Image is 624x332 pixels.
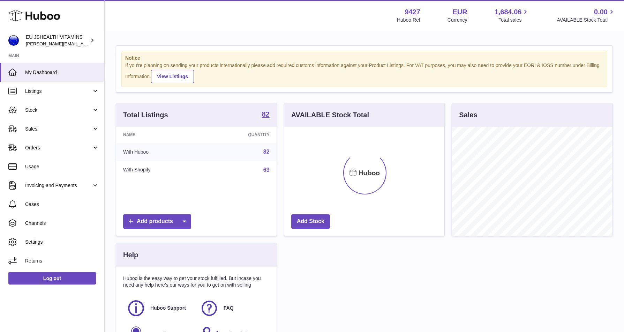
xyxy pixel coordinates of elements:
[116,127,203,143] th: Name
[25,126,92,132] span: Sales
[291,214,330,229] a: Add Stock
[397,17,420,23] div: Huboo Ref
[495,7,530,23] a: 1,684.06 Total sales
[557,17,616,23] span: AVAILABLE Stock Total
[26,34,89,47] div: EU JSHEALTH VITAMINS
[123,250,138,260] h3: Help
[448,17,467,23] div: Currency
[116,143,203,161] td: With Huboo
[200,299,266,318] a: FAQ
[263,149,270,155] a: 82
[150,305,186,311] span: Huboo Support
[25,239,99,245] span: Settings
[498,17,529,23] span: Total sales
[123,214,191,229] a: Add products
[203,127,277,143] th: Quantity
[25,69,99,76] span: My Dashboard
[262,111,269,118] strong: 82
[25,145,92,151] span: Orders
[495,7,522,17] span: 1,684.06
[8,272,96,285] a: Log out
[127,299,193,318] a: Huboo Support
[557,7,616,23] a: 0.00 AVAILABLE Stock Total
[262,111,269,119] a: 82
[594,7,608,17] span: 0.00
[25,107,92,113] span: Stock
[25,163,99,170] span: Usage
[263,167,270,173] a: 63
[25,88,92,95] span: Listings
[224,305,234,311] span: FAQ
[459,110,477,120] h3: Sales
[123,275,270,288] p: Huboo is the easy way to get your stock fulfilled. But incase you need any help here's our ways f...
[125,55,603,61] strong: Notice
[25,201,99,208] span: Cases
[25,220,99,227] span: Channels
[125,62,603,83] div: If you're planning on sending your products internationally please add required customs informati...
[8,35,19,46] img: laura@jessicasepel.com
[25,258,99,264] span: Returns
[116,161,203,179] td: With Shopify
[26,41,140,46] span: [PERSON_NAME][EMAIL_ADDRESS][DOMAIN_NAME]
[452,7,467,17] strong: EUR
[123,110,168,120] h3: Total Listings
[151,70,194,83] a: View Listings
[291,110,369,120] h3: AVAILABLE Stock Total
[25,182,92,189] span: Invoicing and Payments
[405,7,420,17] strong: 9427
